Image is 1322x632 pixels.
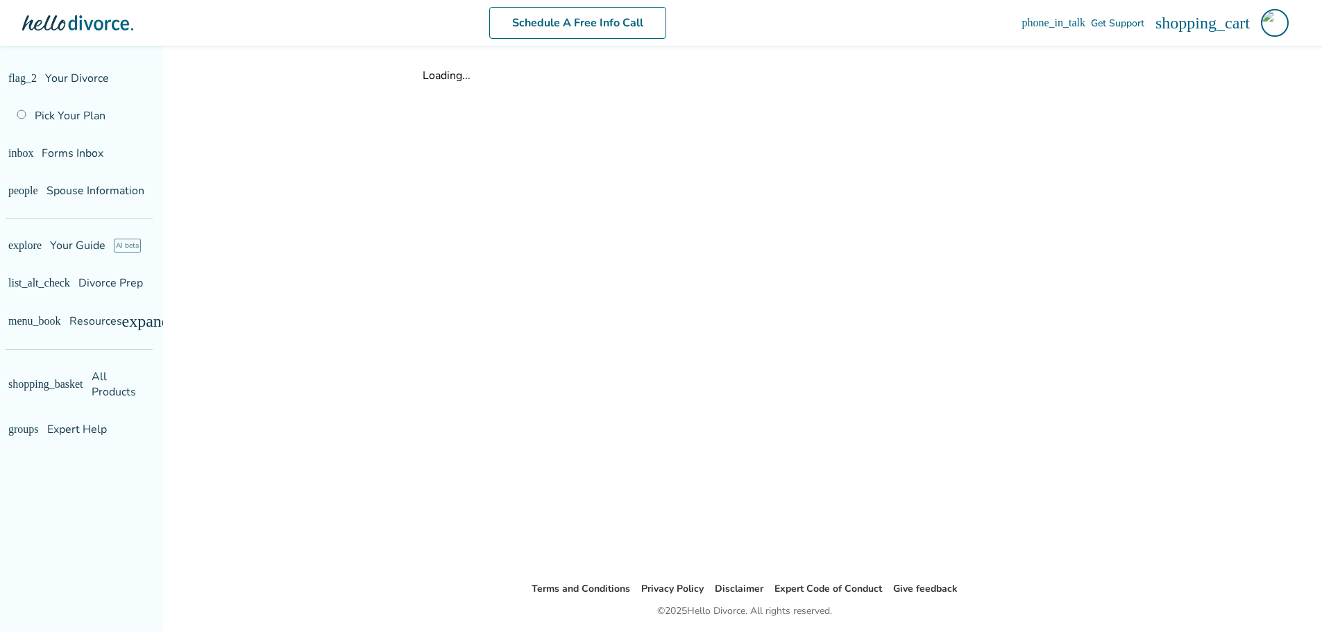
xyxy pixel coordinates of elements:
[8,379,83,390] span: shopping_basket
[8,277,70,289] span: list_alt_check
[8,185,38,196] span: people
[532,582,630,595] a: Terms and Conditions
[489,7,666,39] a: Schedule A Free Info Call
[8,240,42,251] span: explore
[8,316,61,327] span: menu_book
[114,239,141,253] span: AI beta
[1022,17,1085,28] span: phone_in_talk
[122,313,213,330] span: expand_more
[1155,15,1250,31] span: shopping_cart
[42,146,103,161] span: Forms Inbox
[8,148,33,159] span: inbox
[1261,9,1289,37] img: tahoebayou@gmail.com
[8,314,122,329] span: Resources
[641,582,704,595] a: Privacy Policy
[8,424,39,435] span: groups
[423,68,1067,83] div: Loading...
[893,581,958,597] li: Give feedback
[1022,17,1144,30] a: phone_in_talkGet Support
[657,603,832,620] div: © 2025 Hello Divorce. All rights reserved.
[8,73,37,84] span: flag_2
[774,582,882,595] a: Expert Code of Conduct
[1091,17,1144,30] span: Get Support
[715,581,763,597] li: Disclaimer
